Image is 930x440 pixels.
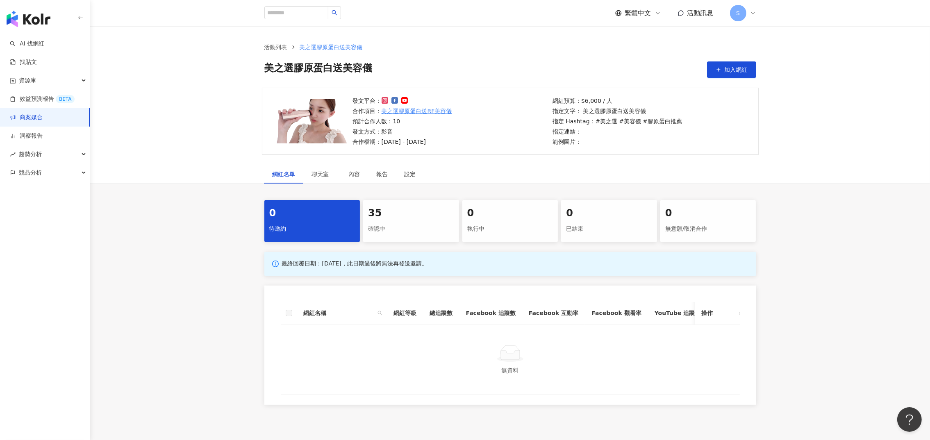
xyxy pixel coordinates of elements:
button: 加入網紅 [707,61,756,78]
div: 設定 [405,170,416,179]
span: 加入網紅 [725,66,748,73]
p: 指定 Hashtag： [553,117,682,126]
span: search [332,10,337,16]
iframe: Help Scout Beacon - Open [897,407,922,432]
a: 效益預測報告BETA [10,95,75,103]
div: 報告 [377,170,388,179]
p: 預計合作人數：10 [353,117,452,126]
div: 無資料 [291,366,730,375]
div: 0 [665,206,751,220]
div: 0 [467,206,553,220]
div: 待邀約 [269,222,355,236]
th: Facebook 追蹤數 [459,302,522,324]
th: 網紅等級 [387,302,423,324]
span: info-circle [271,259,280,268]
p: 指定文字： 美之選膠原蛋白送美容儀 [553,107,682,116]
a: 找貼文 [10,58,37,66]
span: 趨勢分析 [19,145,42,163]
div: 網紅名單 [273,170,296,179]
div: 0 [566,206,652,220]
a: 洞察報告 [10,132,43,140]
span: search [377,311,382,315]
p: 最終回覆日期：[DATE]，此日期過後將無法再發送邀請。 [282,260,427,268]
span: rise [10,152,16,157]
span: 聊天室 [312,171,332,177]
div: 已結束 [566,222,652,236]
p: #膠原蛋白推薦 [643,117,682,126]
th: Facebook 觀看率 [585,302,648,324]
img: logo [7,11,50,27]
th: 總追蹤數 [423,302,459,324]
p: 網紅預算：$6,000 / 人 [553,96,682,105]
p: 發文平台： [353,96,452,105]
span: 美之選膠原蛋白送美容儀 [264,61,373,78]
p: 範例圖片： [553,137,682,146]
th: Facebook 互動率 [522,302,585,324]
span: S [736,9,740,18]
a: 商案媒合 [10,113,43,122]
p: #美之選 [596,117,618,126]
div: 執行中 [467,222,553,236]
div: 無意願/取消合作 [665,222,751,236]
p: #美容儀 [619,117,641,126]
div: 35 [368,206,454,220]
p: 合作檔期：[DATE] - [DATE] [353,137,452,146]
span: 美之選膠原蛋白送美容儀 [300,44,363,50]
span: 繁體中文 [625,9,651,18]
div: 內容 [349,170,360,179]
p: 合作項目： [353,107,452,116]
img: 美之選膠原蛋白送RF美容儀 [271,99,350,143]
span: search [376,307,384,319]
div: 確認中 [368,222,454,236]
span: 資源庫 [19,71,36,90]
a: 活動列表 [263,43,289,52]
a: 美之選膠原蛋白送RF美容儀 [382,107,452,116]
th: 操作 [695,302,740,324]
div: 0 [269,206,355,220]
p: 發文方式：影音 [353,127,452,136]
a: searchAI 找網紅 [10,40,44,48]
span: 活動訊息 [687,9,714,17]
th: YouTube 追蹤數 [648,302,707,324]
p: 指定連結： [553,127,682,136]
span: 競品分析 [19,163,42,182]
span: 網紅名稱 [304,308,374,318]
